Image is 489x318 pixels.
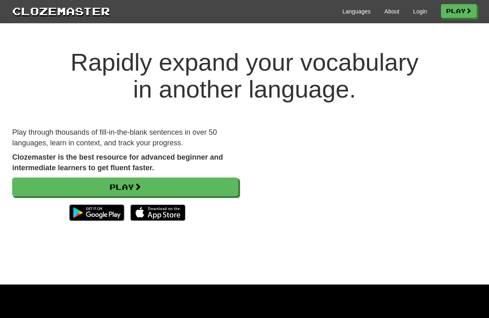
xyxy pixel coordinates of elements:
img: Download_on_the_App_Store_Badge_US-UK_135x40-25178aeef6eb6b83b96f5f2d004eda3bffbb37122de64afbaef7... [130,205,185,221]
a: Play [12,178,238,196]
a: Play [441,4,477,18]
a: About [384,7,399,16]
a: Languages [342,7,370,16]
p: Play through thousands of fill-in-the-blank sentences in over 50 languages, learn in context, and... [12,127,238,148]
strong: Clozemaster is the best resource for advanced beginner and intermediate learners to get fluent fa... [12,153,223,172]
img: Get it on Google Play [65,200,128,225]
a: Clozemaster [12,3,110,18]
a: Login [413,7,427,16]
